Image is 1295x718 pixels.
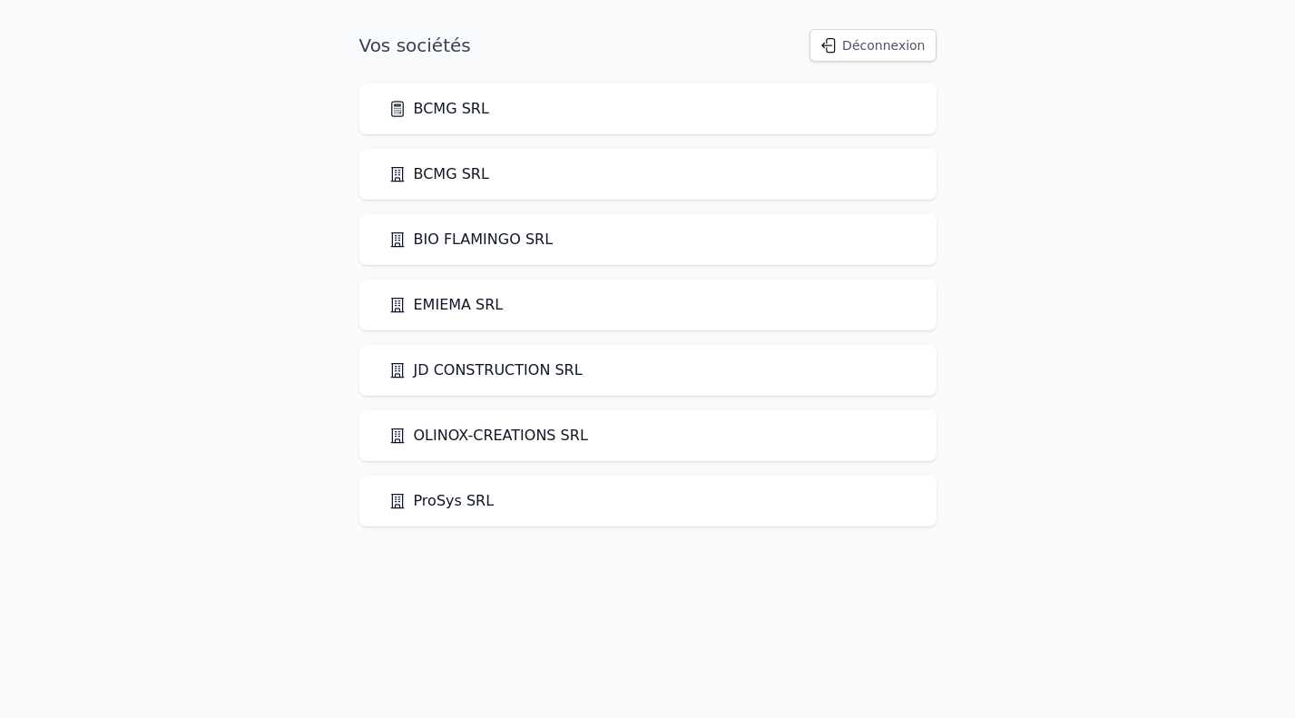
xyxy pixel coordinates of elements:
[809,29,936,62] button: Déconnexion
[388,294,504,316] a: EMIEMA SRL
[388,163,489,185] a: BCMG SRL
[388,98,489,120] a: BCMG SRL
[388,229,554,251] a: BIO FLAMINGO SRL
[388,425,588,447] a: OLINOX-CREATIONS SRL
[359,33,471,58] h1: Vos sociétés
[388,490,495,512] a: ProSys SRL
[388,359,583,381] a: JD CONSTRUCTION SRL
